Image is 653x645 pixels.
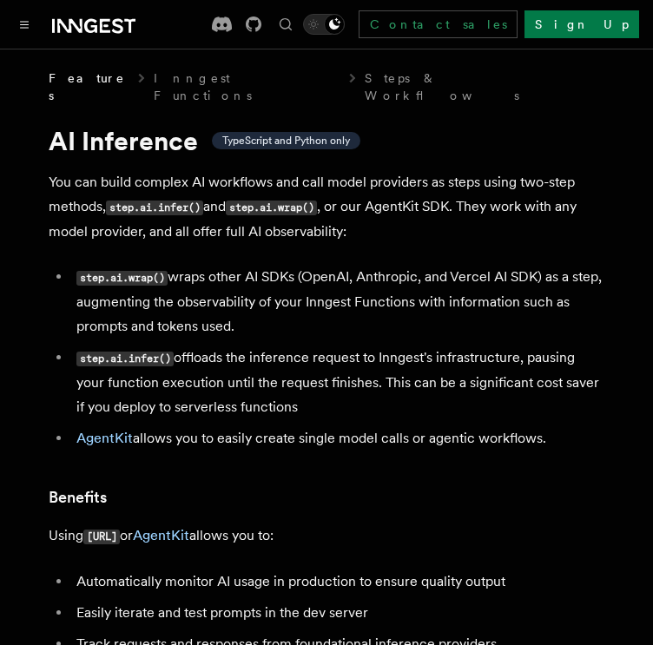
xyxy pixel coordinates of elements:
[49,485,107,510] a: Benefits
[133,527,189,543] a: AgentKit
[365,69,604,104] a: Steps & Workflows
[359,10,518,38] a: Contact sales
[71,346,604,419] li: offloads the inference request to Inngest's infrastructure, pausing your function execution until...
[76,430,133,446] a: AgentKit
[222,134,350,148] span: TypeScript and Python only
[14,14,35,35] button: Toggle navigation
[524,10,639,38] a: Sign Up
[76,352,174,366] code: step.ai.infer()
[71,569,604,594] li: Automatically monitor AI usage in production to ensure quality output
[49,125,604,156] h1: AI Inference
[49,170,604,244] p: You can build complex AI workflows and call model providers as steps using two-step methods, and ...
[275,14,296,35] button: Find something...
[71,426,604,451] li: allows you to easily create single model calls or agentic workflows.
[71,601,604,625] li: Easily iterate and test prompts in the dev server
[154,69,340,104] a: Inngest Functions
[49,69,129,104] span: Features
[83,530,120,544] code: [URL]
[71,265,604,339] li: wraps other AI SDKs (OpenAI, Anthropic, and Vercel AI SDK) as a step, augmenting the observabilit...
[106,201,203,215] code: step.ai.infer()
[49,523,604,549] p: Using or allows you to:
[303,14,345,35] button: Toggle dark mode
[76,271,168,286] code: step.ai.wrap()
[226,201,317,215] code: step.ai.wrap()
